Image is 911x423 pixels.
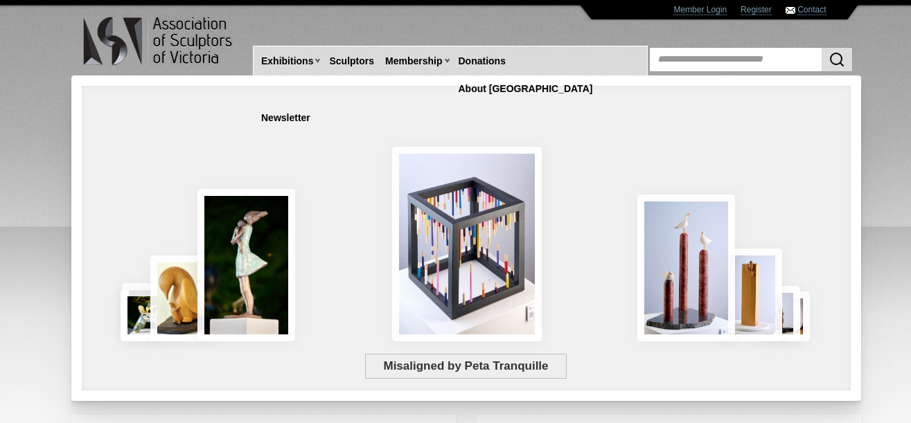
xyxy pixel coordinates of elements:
[197,189,296,341] img: Connection
[637,195,735,341] img: Rising Tides
[741,5,772,15] a: Register
[256,105,316,131] a: Newsletter
[797,5,826,15] a: Contact
[82,14,235,69] img: logo.png
[719,249,782,341] img: Little Frog. Big Climb
[324,48,380,74] a: Sculptors
[453,76,599,102] a: About [GEOGRAPHIC_DATA]
[380,48,448,74] a: Membership
[392,147,542,341] img: Misaligned
[829,51,845,68] img: Search
[453,48,511,74] a: Donations
[365,354,567,379] span: Misaligned by Peta Tranquille
[673,5,727,15] a: Member Login
[256,48,319,74] a: Exhibitions
[786,7,795,14] img: Contact ASV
